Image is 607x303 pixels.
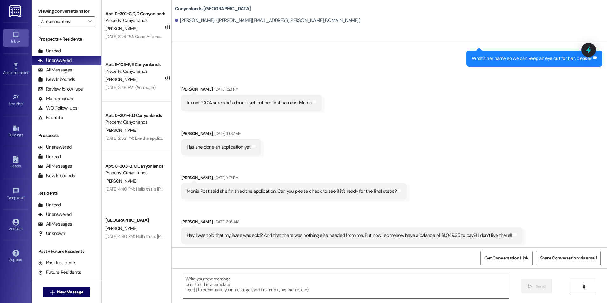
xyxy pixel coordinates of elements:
[105,68,164,75] div: Property: Canyonlands
[23,101,24,105] span: •
[38,144,72,151] div: Unanswered
[528,284,533,289] i: 
[38,221,72,227] div: All Messages
[38,211,72,218] div: Unanswered
[187,232,512,239] div: Hey I was told that my lease was sold? And that there was nothing else needed from me. But now I ...
[105,217,164,224] div: [GEOGRAPHIC_DATA]
[50,290,55,295] i: 
[213,86,238,92] div: [DATE] 1:23 PM
[105,77,137,82] span: [PERSON_NAME]
[105,26,137,31] span: [PERSON_NAME]
[105,178,137,184] span: [PERSON_NAME]
[41,16,85,26] input: All communities
[105,163,164,170] div: Apt. C~203~B, C Canyonlands
[38,76,75,83] div: New Inbounds
[105,127,137,133] span: [PERSON_NAME]
[88,19,91,24] i: 
[3,92,29,109] a: Site Visit •
[175,17,360,24] div: [PERSON_NAME]. ([PERSON_NAME][EMAIL_ADDRESS][PERSON_NAME][DOMAIN_NAME])
[3,29,29,46] a: Inbox
[32,248,101,255] div: Past + Future Residents
[105,10,164,17] div: Apt. D~301~C,D, D Canyonlands
[181,130,261,139] div: [PERSON_NAME]
[38,202,61,208] div: Unread
[32,36,101,43] div: Prospects + Residents
[3,248,29,265] a: Support
[9,5,22,17] img: ResiDesk Logo
[28,70,29,74] span: •
[3,123,29,140] a: Buildings
[32,132,101,139] div: Prospects
[480,251,532,265] button: Get Conversation Link
[484,255,528,261] span: Get Conversation Link
[38,163,72,170] div: All Messages
[38,6,95,16] label: Viewing conversations for
[521,279,552,293] button: Send
[3,185,29,203] a: Templates •
[105,17,164,24] div: Property: Canyonlands
[3,217,29,234] a: Account
[105,61,164,68] div: Apt. E~103~F, E Canyonlands
[32,190,101,197] div: Residents
[38,114,63,121] div: Escalate
[181,219,523,227] div: [PERSON_NAME]
[187,188,397,195] div: Mon'ia Post said she finished the application. Can you please check to see if it's ready for the ...
[181,174,407,183] div: [PERSON_NAME]
[24,194,25,199] span: •
[105,226,137,231] span: [PERSON_NAME]
[181,86,322,95] div: [PERSON_NAME]
[43,287,90,297] button: New Message
[38,259,77,266] div: Past Residents
[540,255,597,261] span: Share Conversation via email
[38,105,77,111] div: WO Follow-ups
[187,99,311,106] div: I'm not 100% sure she's done it yet but her first name is: Mon'ia
[38,230,65,237] div: Unknown
[38,95,73,102] div: Maintenance
[38,67,72,73] div: All Messages
[38,172,75,179] div: New Inbounds
[536,283,545,290] span: Send
[105,135,203,141] div: [DATE] 2:52 PM: Like the application fee? Deposit, etc
[38,57,72,64] div: Unanswered
[213,174,238,181] div: [DATE] 1:47 PM
[3,154,29,171] a: Leads
[38,48,61,54] div: Unread
[213,219,239,225] div: [DATE] 3:16 AM
[213,130,241,137] div: [DATE] 10:37 AM
[187,144,251,151] div: Has she done an application yet
[38,86,83,92] div: Review follow-ups
[105,112,164,119] div: Apt. D~201~F, D Canyonlands
[38,269,81,276] div: Future Residents
[581,284,586,289] i: 
[472,55,592,62] div: What's her name so we can keep an eye out for her, please?
[175,5,251,12] b: Canyonlands: [GEOGRAPHIC_DATA]
[105,84,155,90] div: [DATE] 3:48 PM: (An Image)
[57,289,83,295] span: New Message
[38,153,61,160] div: Unread
[105,119,164,125] div: Property: Canyonlands
[105,170,164,176] div: Property: Canyonlands
[536,251,601,265] button: Share Conversation via email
